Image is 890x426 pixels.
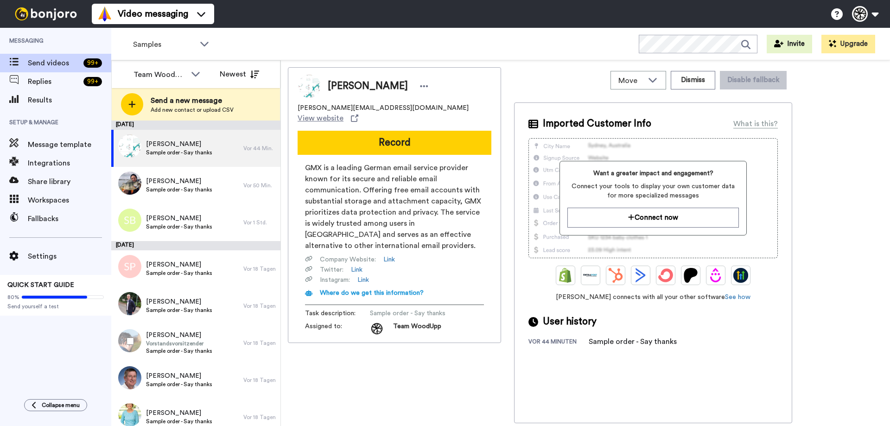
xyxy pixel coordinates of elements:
span: Send a new message [151,95,234,106]
img: 14476569-b8bd-44a0-9b35-bd1336bd6286-1620733706.jpg [370,322,384,336]
img: ActiveCampaign [633,268,648,283]
img: Patreon [683,268,698,283]
button: Disable fallback [720,71,787,89]
span: Move [618,75,643,86]
span: [PERSON_NAME] [146,297,212,306]
div: vor 44 Minuten [528,338,589,347]
span: Send yourself a test [7,303,104,310]
button: Collapse menu [24,399,87,411]
div: 99 + [83,58,102,68]
div: [DATE] [111,121,280,130]
span: Sample order - Say thanks [146,306,212,314]
span: Twitter : [320,265,343,274]
div: 99 + [83,77,102,86]
span: Sample order - Say thanks [146,269,212,277]
span: Sample order - Say thanks [146,418,212,425]
span: Collapse menu [42,401,80,409]
span: Send videos [28,57,80,69]
span: Settings [28,251,111,262]
span: Share library [28,176,111,187]
div: [DATE] [111,241,280,250]
img: bj-logo-header-white.svg [11,7,81,20]
span: [PERSON_NAME] [146,214,212,223]
span: 80% [7,293,19,301]
button: Upgrade [821,35,875,53]
span: GMX is a leading German email service provider known for its secure and reliable email communicat... [305,162,484,251]
span: [PERSON_NAME] connects with all your other software [528,292,778,302]
button: Invite [767,35,812,53]
span: Imported Customer Info [543,117,651,131]
div: Team WoodUpp [133,69,186,80]
img: a4cee9fd-eeab-4a9c-b4c3-41e9bb3299d7.jpg [118,172,141,195]
div: What is this? [733,118,778,129]
img: 7011a1e0-9a09-4385-8c69-14c745e0c8e6.jpg [118,134,141,158]
span: [PERSON_NAME] [146,177,212,186]
a: See how [725,294,750,300]
img: GoHighLevel [733,268,748,283]
span: Integrations [28,158,111,169]
span: Instagram : [320,275,350,285]
div: Vor 44 Min. [243,145,276,152]
img: sb.png [118,209,141,232]
span: Sample order - Say thanks [146,381,212,388]
div: Vor 18 Tagen [243,376,276,384]
span: [PERSON_NAME] [146,371,212,381]
img: Hubspot [608,268,623,283]
a: Link [351,265,362,274]
span: Team WoodUpp [393,322,441,336]
span: Results [28,95,111,106]
img: vm-color.svg [97,6,112,21]
span: Samples [133,39,195,50]
div: Vor 18 Tagen [243,302,276,310]
span: Connect your tools to display your own customer data for more specialized messages [567,182,738,200]
img: Drip [708,268,723,283]
div: Vor 50 Min. [243,182,276,189]
span: [PERSON_NAME][EMAIL_ADDRESS][DOMAIN_NAME] [298,103,469,113]
div: Vor 18 Tagen [243,413,276,421]
span: Sample order - Say thanks [370,309,458,318]
div: Vor 18 Tagen [243,265,276,273]
div: Vor 18 Tagen [243,339,276,347]
button: Record [298,131,491,155]
div: Sample order - Say thanks [589,336,677,347]
img: Image of Marina Gibeau [298,75,321,98]
span: Workspaces [28,195,111,206]
img: sp.png [118,255,141,278]
img: ConvertKit [658,268,673,283]
a: Link [357,275,369,285]
span: Add new contact or upload CSV [151,106,234,114]
button: Newest [213,65,266,83]
img: Ontraport [583,268,598,283]
span: Vorstandsvorsitzender [146,340,212,347]
span: View website [298,113,343,124]
span: Company Website : [320,255,376,264]
img: 00e208bf-2207-464e-b1c2-f16b4ad8f4a9.jpg [118,366,141,389]
div: Vor 1 Std. [243,219,276,226]
a: View website [298,113,358,124]
span: [PERSON_NAME] [328,79,408,93]
span: Sample order - Say thanks [146,149,212,156]
span: Fallbacks [28,213,111,224]
span: Message template [28,139,111,150]
span: Sample order - Say thanks [146,223,212,230]
span: User history [543,315,597,329]
span: Task description : [305,309,370,318]
span: [PERSON_NAME] [146,331,212,340]
img: Shopify [558,268,573,283]
span: Sample order - Say thanks [146,347,212,355]
span: [PERSON_NAME] [146,260,212,269]
span: Want a greater impact and engagement? [567,169,738,178]
button: Connect now [567,208,738,228]
span: [PERSON_NAME] [146,140,212,149]
span: Assigned to: [305,322,370,336]
span: Video messaging [118,7,188,20]
button: Dismiss [671,71,715,89]
img: 7c084a4e-e091-4942-b3e5-c9461e34f232.jpg [118,292,141,315]
span: Sample order - Say thanks [146,186,212,193]
a: Link [383,255,395,264]
span: Replies [28,76,80,87]
span: QUICK START GUIDE [7,282,74,288]
span: [PERSON_NAME] [146,408,212,418]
